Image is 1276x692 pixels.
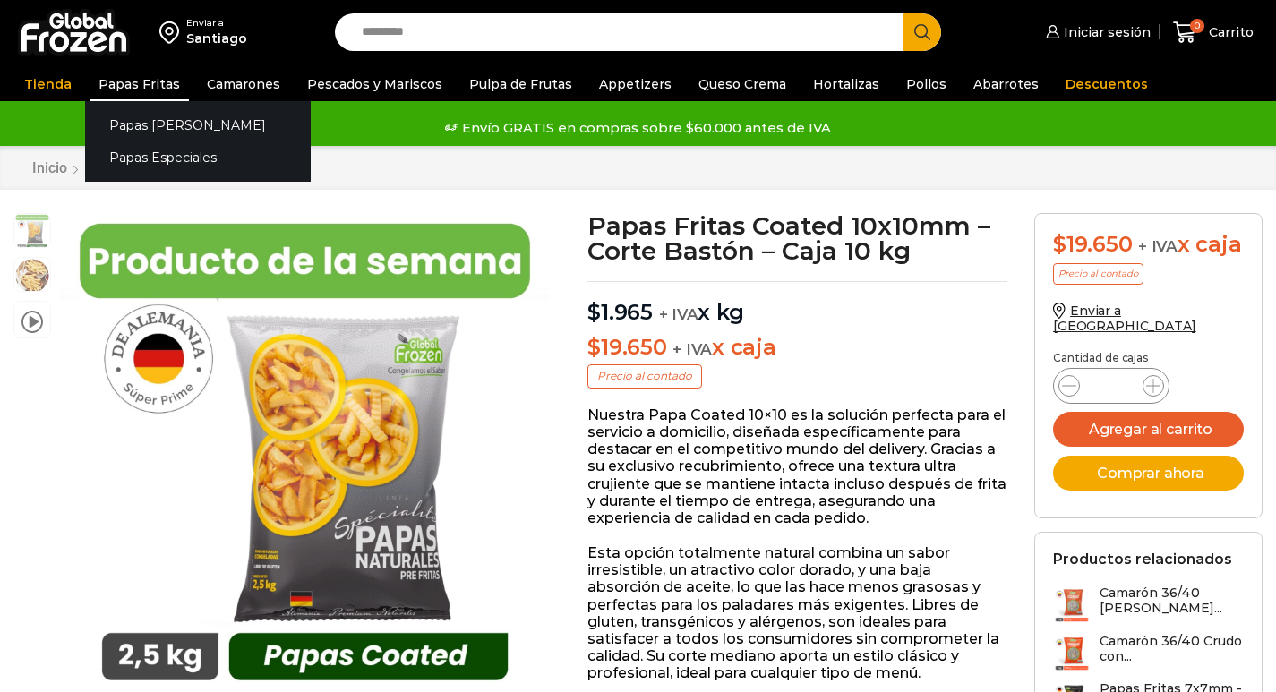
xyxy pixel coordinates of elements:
nav: Breadcrumb [31,159,255,176]
a: Camarones [198,67,289,101]
a: Pollos [897,67,955,101]
a: Tienda [15,67,81,101]
span: 0 [1190,19,1204,33]
p: x caja [587,335,1007,361]
span: $ [587,334,601,360]
a: Appetizers [590,67,681,101]
a: Papas [83,159,125,176]
p: Precio al contado [1053,263,1143,285]
a: Papas [PERSON_NAME] [85,108,311,141]
div: Enviar a [186,17,247,30]
span: Iniciar sesión [1059,23,1151,41]
a: Papas Fritas [90,67,189,101]
div: x caja [1053,232,1244,258]
button: Search button [903,13,941,51]
span: Carrito [1204,23,1254,41]
a: 0 Carrito [1169,12,1258,54]
button: Comprar ahora [1053,456,1244,491]
h3: Camarón 36/40 Crudo con... [1100,634,1244,664]
p: x kg [587,281,1007,326]
bdi: 19.650 [1053,231,1132,257]
h1: Papas Fritas Coated 10x10mm – Corte Bastón – Caja 10 kg [587,213,1007,263]
span: + IVA [659,305,698,323]
a: Pulpa de Frutas [460,67,581,101]
bdi: 19.650 [587,334,666,360]
span: $ [1053,231,1066,257]
span: coated [14,214,50,250]
a: Descuentos [1057,67,1157,101]
a: Camarón 36/40 Crudo con... [1053,634,1244,672]
h3: Camarón 36/40 [PERSON_NAME]... [1100,585,1244,616]
span: + IVA [1138,237,1178,255]
p: Precio al contado [587,364,702,388]
a: Abarrotes [964,67,1048,101]
a: Queso Crema [689,67,795,101]
h2: Productos relacionados [1053,551,1232,568]
span: $ [587,299,601,325]
bdi: 1.965 [587,299,653,325]
span: + IVA [672,340,712,358]
input: Product quantity [1094,373,1128,398]
span: 10×10 [14,258,50,294]
img: address-field-icon.svg [159,17,186,47]
a: Enviar a [GEOGRAPHIC_DATA] [1053,303,1196,334]
a: Pescados y Mariscos [298,67,451,101]
p: Esta opción totalmente natural combina un sabor irresistible, un atractivo color dorado, y una ba... [587,544,1007,682]
p: Nuestra Papa Coated 10×10 es la solución perfecta para el servicio a domicilio, diseñada específi... [587,406,1007,526]
a: Iniciar sesión [1041,14,1151,50]
div: Santiago [186,30,247,47]
button: Agregar al carrito [1053,412,1244,447]
p: Cantidad de cajas [1053,352,1244,364]
a: Papas Especiales [85,141,311,175]
a: Camarón 36/40 [PERSON_NAME]... [1053,585,1244,624]
a: Inicio [31,159,68,176]
a: Hortalizas [804,67,888,101]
